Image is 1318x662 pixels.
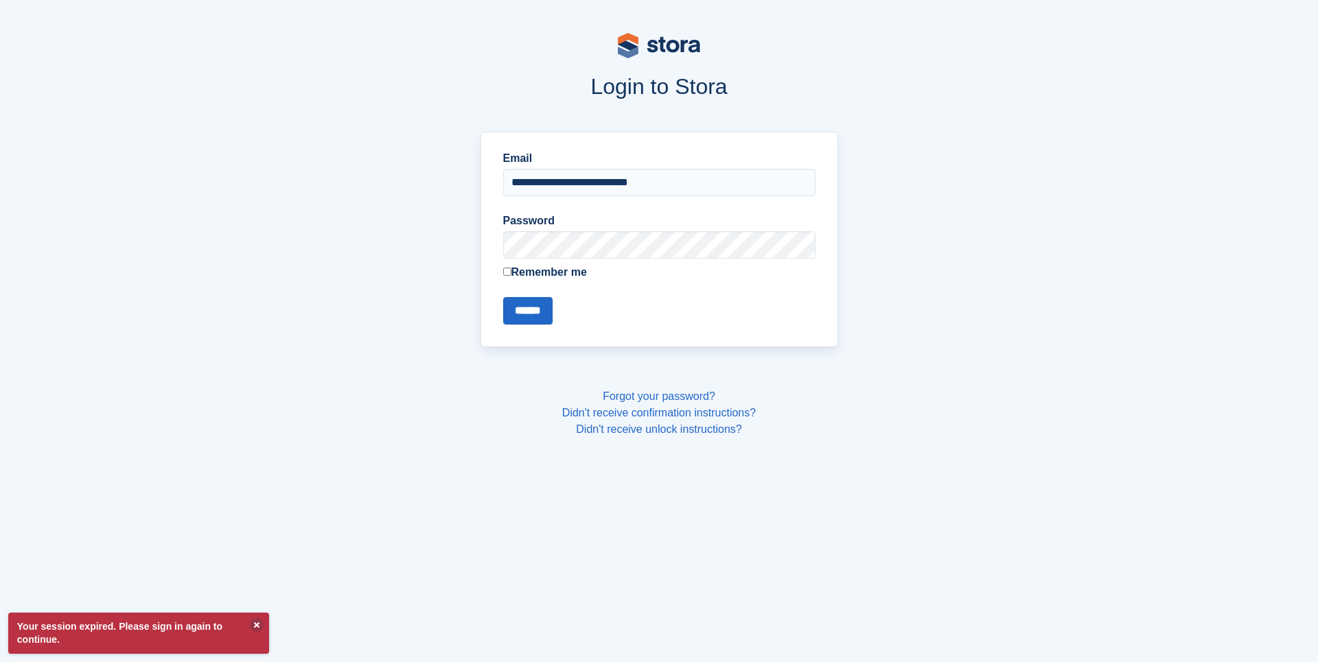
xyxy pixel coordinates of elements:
input: Remember me [503,268,511,276]
h1: Login to Stora [218,74,1100,99]
a: Didn't receive confirmation instructions? [562,407,756,418]
label: Email [503,150,816,167]
label: Remember me [503,264,816,281]
a: Didn't receive unlock instructions? [576,423,741,435]
a: Forgot your password? [603,390,715,402]
p: Your session expired. Please sign in again to continue. [8,613,269,654]
img: stora-logo-53a41332b3708ae10de48c4981b4e9114cc0af31d8433b30ea865607fb682f29.svg [618,33,700,58]
label: Password [503,213,816,229]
